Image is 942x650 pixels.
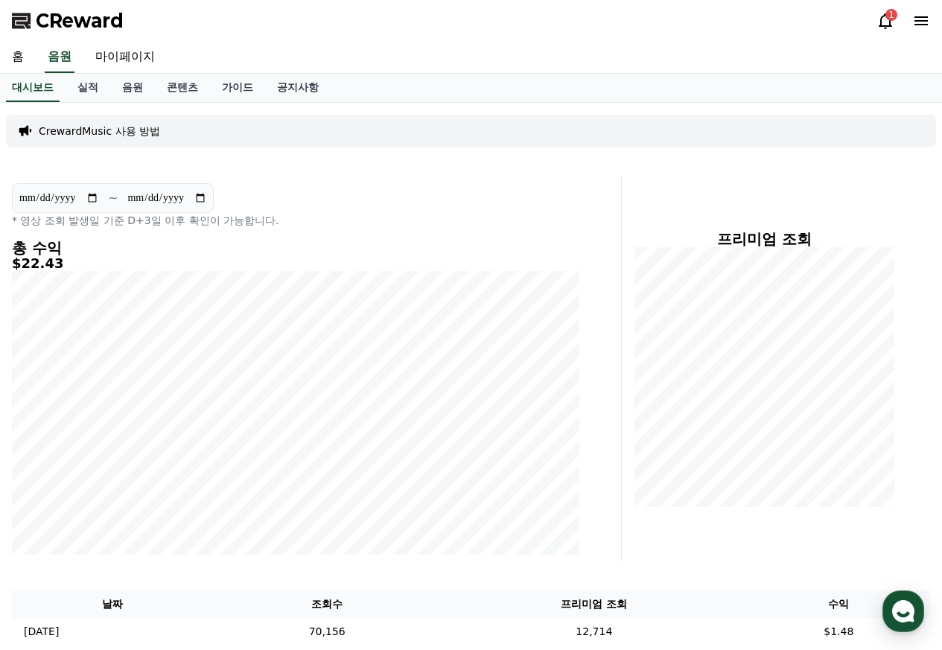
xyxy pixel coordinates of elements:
a: 가이드 [210,74,265,102]
th: 프리미엄 조회 [441,590,747,618]
th: 수익 [748,590,930,618]
h4: 총 수익 [12,240,579,256]
span: CReward [36,9,124,33]
a: 1 [876,12,894,30]
a: 음원 [110,74,155,102]
a: CrewardMusic 사용 방법 [39,124,160,138]
td: 70,156 [213,618,441,646]
a: 실적 [66,74,110,102]
h4: 프리미엄 조회 [634,231,894,247]
a: 마이페이지 [83,42,167,73]
th: 조회수 [213,590,441,618]
td: 12,714 [441,618,747,646]
h5: $22.43 [12,256,579,271]
td: $1.48 [748,618,930,646]
th: 날짜 [12,590,213,618]
p: ~ [108,189,118,207]
a: 대시보드 [6,74,60,102]
a: 음원 [45,42,74,73]
p: [DATE] [24,624,59,640]
a: 공지사항 [265,74,331,102]
p: * 영상 조회 발생일 기준 D+3일 이후 확인이 가능합니다. [12,213,579,228]
div: 1 [885,9,897,21]
a: CReward [12,9,124,33]
a: 콘텐츠 [155,74,210,102]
